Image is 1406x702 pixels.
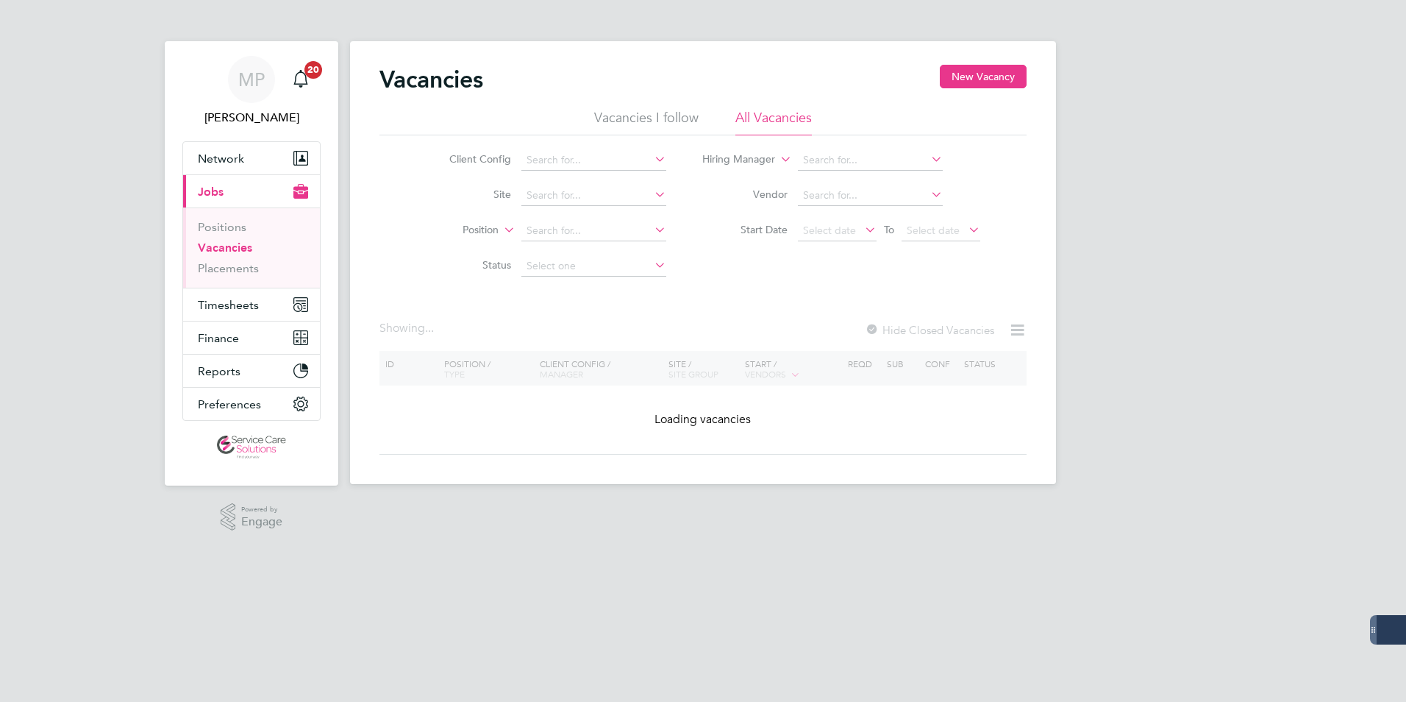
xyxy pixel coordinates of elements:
button: Network [183,142,320,174]
label: Start Date [703,223,788,236]
span: To [879,220,899,239]
input: Search for... [521,221,666,241]
span: Powered by [241,503,282,516]
h2: Vacancies [379,65,483,94]
a: 20 [286,56,315,103]
label: Vendor [703,188,788,201]
button: Reports [183,355,320,387]
span: Reports [198,364,240,378]
input: Search for... [521,150,666,171]
button: New Vacancy [940,65,1027,88]
div: Showing [379,321,437,336]
li: All Vacancies [735,109,812,135]
a: Positions [198,220,246,234]
button: Jobs [183,175,320,208]
span: Engage [241,516,282,528]
span: 20 [304,61,322,79]
span: Jobs [198,185,224,199]
input: Search for... [521,185,666,206]
img: servicecare-logo-retina.png [217,436,286,459]
span: Select date [907,224,960,237]
div: Jobs [183,208,320,288]
label: Hiring Manager [690,152,775,167]
a: Vacancies [198,241,252,255]
input: Search for... [798,150,943,171]
span: Network [198,152,244,166]
input: Search for... [798,185,943,206]
a: Placements [198,261,259,275]
input: Select one [521,256,666,277]
span: ... [425,321,434,336]
button: Finance [183,322,320,354]
label: Client Config [427,152,511,166]
label: Site [427,188,511,201]
span: Finance [198,331,239,345]
a: Go to home page [182,436,321,459]
span: MP [238,70,265,89]
a: Powered byEngage [221,503,283,531]
span: Timesheets [198,298,259,312]
span: Select date [803,224,856,237]
nav: Main navigation [165,41,338,486]
span: Michael Potts [182,109,321,127]
button: Preferences [183,388,320,420]
button: Timesheets [183,288,320,321]
li: Vacancies I follow [594,109,699,135]
span: Preferences [198,397,261,411]
label: Status [427,258,511,272]
label: Position [414,223,499,238]
a: MP[PERSON_NAME] [182,56,321,127]
label: Hide Closed Vacancies [865,323,994,337]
